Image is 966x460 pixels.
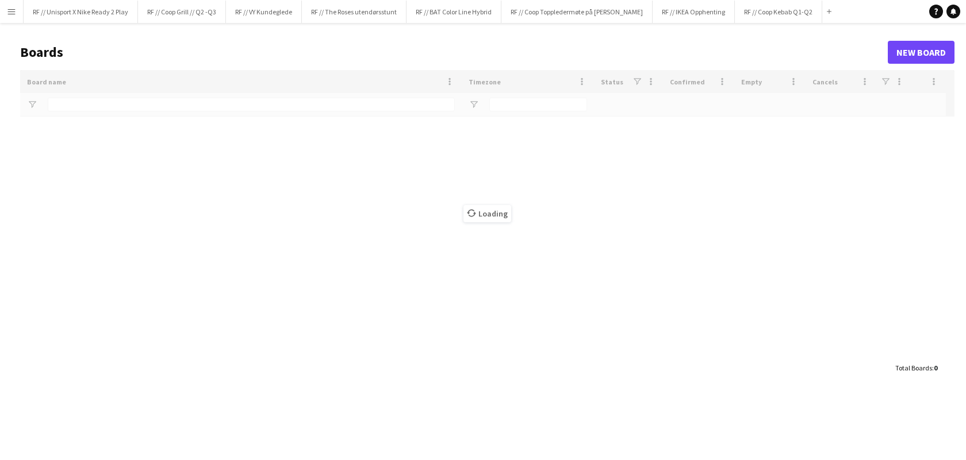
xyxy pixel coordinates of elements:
[407,1,501,23] button: RF // BAT Color Line Hybrid
[463,205,511,222] span: Loading
[653,1,735,23] button: RF // IKEA Opphenting
[226,1,302,23] button: RF // VY Kundeglede
[735,1,822,23] button: RF // Coop Kebab Q1-Q2
[501,1,653,23] button: RF // Coop Toppledermøte på [PERSON_NAME]
[138,1,226,23] button: RF // Coop Grill // Q2 -Q3
[20,44,888,61] h1: Boards
[934,364,937,372] span: 0
[888,41,954,64] a: New Board
[24,1,138,23] button: RF // Unisport X Nike Ready 2 Play
[895,357,937,379] div: :
[302,1,407,23] button: RF // The Roses utendørsstunt
[895,364,932,372] span: Total Boards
